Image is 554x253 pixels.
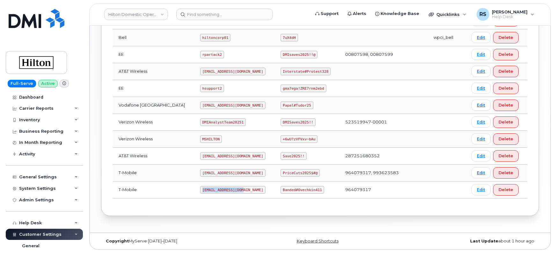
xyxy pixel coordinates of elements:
code: PriceCuts2025$#@ [281,169,320,177]
a: Edit [471,32,491,43]
a: Edit [471,66,491,77]
code: 7uX4dH [281,34,298,41]
code: +6wU?zVFVxv~bAu [281,135,317,143]
span: Knowledge Base [381,11,419,17]
code: DMIAnalystTeam20251 [200,118,246,126]
span: Alerts [353,11,366,17]
td: 00807598, 00807599 [339,46,428,63]
a: Keyboard Shortcuts [297,239,339,243]
button: Delete [493,100,519,111]
code: Banded#Ovechkin411 [281,186,324,194]
span: Delete [499,119,513,125]
td: wpci_bell [428,29,466,46]
span: Delete [499,187,513,193]
td: AT&T Wireless [113,148,194,165]
iframe: Messenger Launcher [526,225,549,248]
td: 523519947-00001 [339,114,428,131]
button: Delete [493,167,519,179]
span: Delete [499,85,513,91]
button: Delete [493,32,519,43]
td: Verizon Wireless [113,114,194,131]
td: AT&T Wireless [113,63,194,80]
span: Quicklinks [436,12,460,17]
a: Edit [471,133,491,145]
div: MyServe [DATE]–[DATE] [101,239,247,244]
code: [EMAIL_ADDRESS][DOMAIN_NAME] [200,186,266,194]
button: Delete [493,150,519,162]
span: Delete [499,34,513,41]
td: T-Mobile [113,165,194,182]
button: Delete [493,83,519,94]
span: Delete [499,102,513,108]
td: 287251680352 [339,148,428,165]
span: Help Desk [492,14,528,19]
button: Delete [493,184,519,196]
td: 964079317, 993623583 [339,165,428,182]
code: hsupport2 [200,85,224,92]
td: 964079317 [339,182,428,198]
span: Delete [499,170,513,176]
span: Support [321,11,339,17]
a: Edit [471,49,491,60]
code: [EMAIL_ADDRESS][DOMAIN_NAME] [200,101,266,109]
input: Find something... [176,9,273,20]
span: Delete [499,51,513,57]
code: Interstate#Protest328 [281,68,331,75]
code: Papal#Tudor25 [281,101,313,109]
span: Delete [499,136,513,142]
span: [PERSON_NAME] [492,9,528,14]
code: DMISaves2025!! [281,118,315,126]
code: [EMAIL_ADDRESS][DOMAIN_NAME] [200,169,266,177]
button: Delete [493,49,519,60]
strong: Last Update [470,239,498,243]
a: Edit [471,184,491,195]
td: Verizon Wireless [113,131,194,148]
code: MSHILTON [200,135,222,143]
a: Knowledge Base [371,7,424,20]
code: [EMAIL_ADDRESS][DOMAIN_NAME] [200,152,266,160]
a: Edit [471,116,491,128]
button: Delete [493,116,519,128]
a: Support [311,7,343,20]
code: hiltoncorp01 [200,34,230,41]
code: rpartack2 [200,51,224,58]
td: EE [113,80,194,97]
a: Alerts [343,7,371,20]
strong: Copyright [106,239,129,243]
a: Edit [471,83,491,94]
span: Delete [499,153,513,159]
div: Randy Sayres [472,8,539,21]
div: about 1 hour ago [393,239,539,244]
a: Edit [471,167,491,178]
td: T-Mobile [113,182,194,198]
td: Bell [113,29,194,46]
td: Vodafone [GEOGRAPHIC_DATA] [113,97,194,114]
a: Hilton Domestic Operating Company Inc [104,9,168,20]
td: EE [113,46,194,63]
code: [EMAIL_ADDRESS][DOMAIN_NAME] [200,68,266,75]
div: Quicklinks [424,8,471,21]
span: Delete [499,68,513,74]
button: Delete [493,66,519,77]
a: Edit [471,100,491,111]
span: RS [479,11,486,18]
code: DMIsaves2025!!@ [281,51,317,58]
code: Save2025!! [281,152,307,160]
button: Delete [493,133,519,145]
a: Edit [471,150,491,161]
code: gma7ega!ZRE7rnm2ebd [281,85,326,92]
